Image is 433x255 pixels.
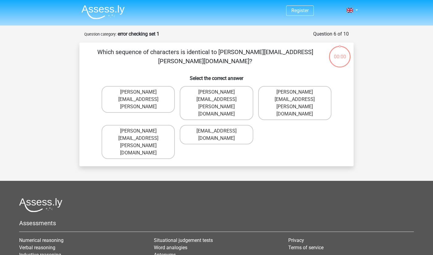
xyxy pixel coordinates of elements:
[288,245,324,250] a: Terms of service
[102,125,175,159] label: [PERSON_NAME][EMAIL_ADDRESS][PERSON_NAME][DOMAIN_NAME]
[81,5,125,19] img: Assessly
[19,237,64,243] a: Numerical reasoning
[180,86,253,120] label: [PERSON_NAME][EMAIL_ADDRESS][PERSON_NAME][DOMAIN_NAME]
[154,237,213,243] a: Situational judgement tests
[89,71,344,81] h6: Select the correct answer
[180,125,253,144] label: [EMAIL_ADDRESS][DOMAIN_NAME]
[19,245,55,250] a: Verbal reasoning
[118,31,159,37] strong: error checking set 1
[89,47,321,66] p: Which sequence of characters is identical to [PERSON_NAME][EMAIL_ADDRESS][PERSON_NAME][DOMAIN_NAME]?
[19,219,414,227] h5: Assessments
[313,30,349,38] div: Question 6 of 10
[84,32,116,36] small: Question category:
[258,86,331,120] label: [PERSON_NAME][EMAIL_ADDRESS][PERSON_NAME][DOMAIN_NAME]
[154,245,187,250] a: Word analogies
[19,198,62,212] img: Assessly logo
[288,237,304,243] a: Privacy
[328,45,351,60] div: 00:00
[291,8,309,13] a: Register
[102,86,175,113] label: [PERSON_NAME][EMAIL_ADDRESS][PERSON_NAME]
